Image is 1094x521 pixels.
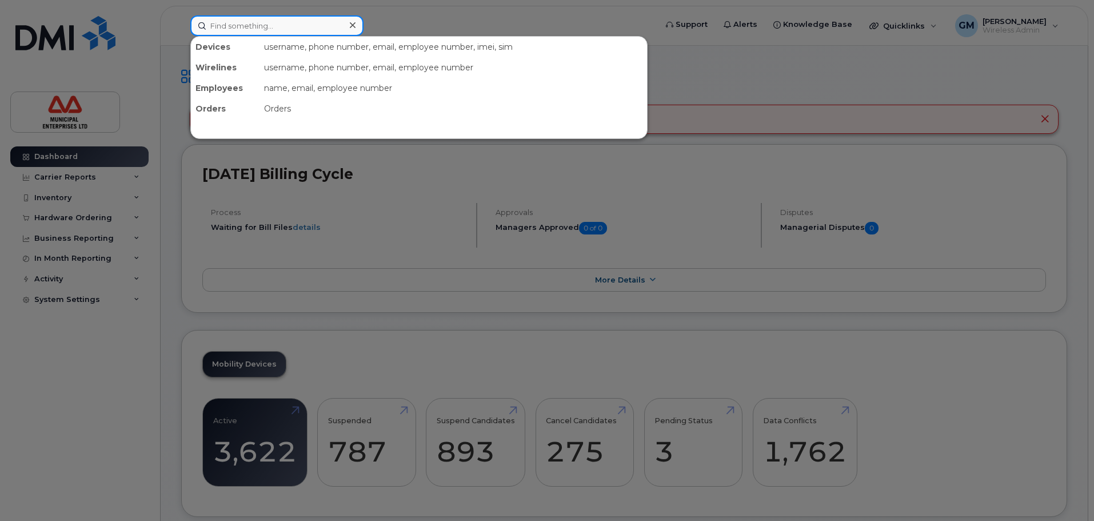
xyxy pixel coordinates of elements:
[259,78,647,98] div: name, email, employee number
[259,98,647,119] div: Orders
[259,37,647,57] div: username, phone number, email, employee number, imei, sim
[191,98,259,119] div: Orders
[191,78,259,98] div: Employees
[191,37,259,57] div: Devices
[191,57,259,78] div: Wirelines
[259,57,647,78] div: username, phone number, email, employee number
